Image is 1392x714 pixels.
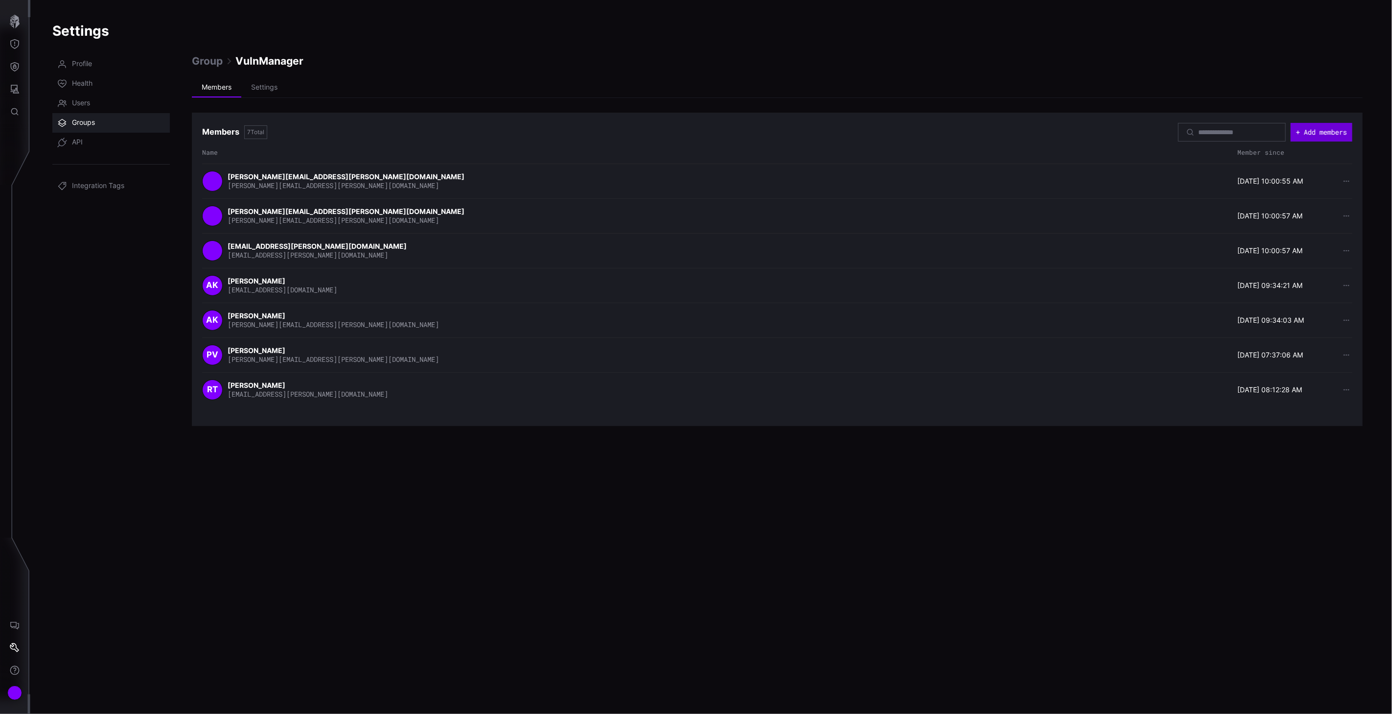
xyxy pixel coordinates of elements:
span: [EMAIL_ADDRESS][PERSON_NAME][DOMAIN_NAME] [228,389,388,399]
span: [EMAIL_ADDRESS][DOMAIN_NAME] [228,285,337,294]
span: Health [72,79,93,89]
li: Settings [241,78,287,97]
span: PV [207,350,218,360]
time: [DATE] 09:34:03 AM [1237,316,1304,325]
li: Members [192,78,241,97]
strong: [PERSON_NAME] [228,381,287,389]
strong: [EMAIL_ADDRESS][PERSON_NAME][DOMAIN_NAME] [228,242,408,250]
span: AK [207,315,219,326]
strong: [PERSON_NAME] [228,346,287,355]
time: [DATE] 09:34:21 AM [1237,281,1302,290]
time: [DATE] 10:00:55 AM [1237,177,1303,186]
span: [PERSON_NAME][EMAIL_ADDRESS][PERSON_NAME][DOMAIN_NAME] [228,320,439,329]
div: Member since [1237,148,1335,157]
span: [EMAIL_ADDRESS][PERSON_NAME][DOMAIN_NAME] [228,250,388,260]
h3: Members [202,127,239,137]
strong: [PERSON_NAME][EMAIL_ADDRESS][PERSON_NAME][DOMAIN_NAME] [228,207,466,215]
span: 7 [247,128,251,136]
strong: [PERSON_NAME] [228,277,287,285]
time: [DATE] 10:00:57 AM [1237,212,1302,220]
a: API [52,133,170,152]
time: [DATE] 08:12:28 AM [1237,385,1302,394]
span: Group [192,54,223,68]
a: Groups [52,113,170,133]
a: Health [52,74,170,94]
span: [PERSON_NAME][EMAIL_ADDRESS][PERSON_NAME][DOMAIN_NAME] [228,215,439,225]
span: Groups [72,118,95,128]
span: Profile [72,59,92,69]
span: AK [207,280,219,291]
span: Users [72,98,90,108]
a: Users [52,94,170,113]
span: VulnManager [235,54,303,68]
time: [DATE] 10:00:57 AM [1237,246,1302,255]
div: Name [202,148,1232,157]
span: [PERSON_NAME][EMAIL_ADDRESS][PERSON_NAME][DOMAIN_NAME] [228,355,439,364]
span: API [72,138,83,147]
h1: Settings [52,22,1370,40]
button: + Add members [1291,123,1352,142]
strong: [PERSON_NAME] [228,311,287,320]
span: RT [207,384,218,395]
a: Integration Tags [52,176,170,196]
strong: [PERSON_NAME][EMAIL_ADDRESS][PERSON_NAME][DOMAIN_NAME] [228,172,466,181]
a: Profile [52,54,170,74]
time: [DATE] 07:37:06 AM [1237,351,1303,359]
div: Total [244,125,267,139]
span: Integration Tags [72,181,124,191]
span: [PERSON_NAME][EMAIL_ADDRESS][PERSON_NAME][DOMAIN_NAME] [228,181,439,190]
